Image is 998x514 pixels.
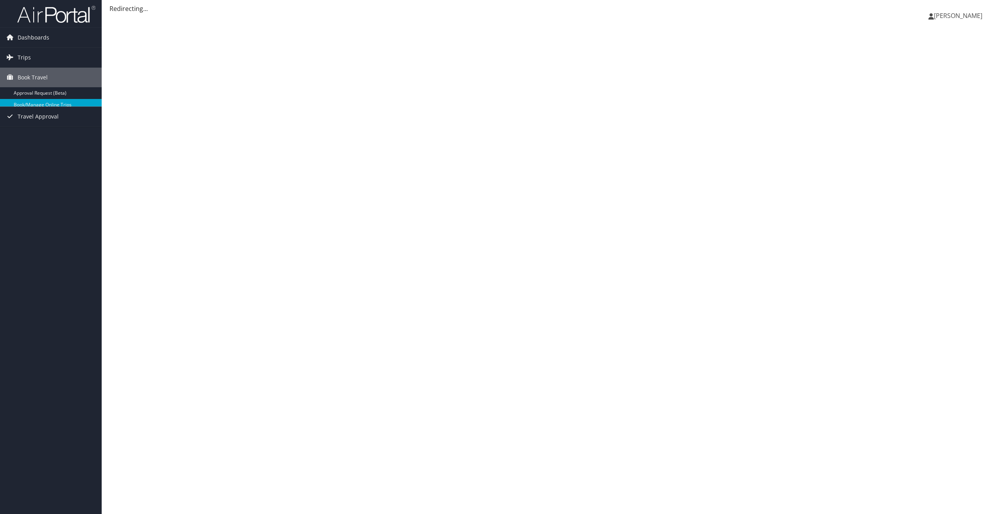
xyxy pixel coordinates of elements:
[928,4,990,27] a: [PERSON_NAME]
[18,107,59,126] span: Travel Approval
[934,11,982,20] span: [PERSON_NAME]
[18,28,49,47] span: Dashboards
[18,68,48,87] span: Book Travel
[17,5,95,23] img: airportal-logo.png
[18,48,31,67] span: Trips
[109,4,990,13] div: Redirecting...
